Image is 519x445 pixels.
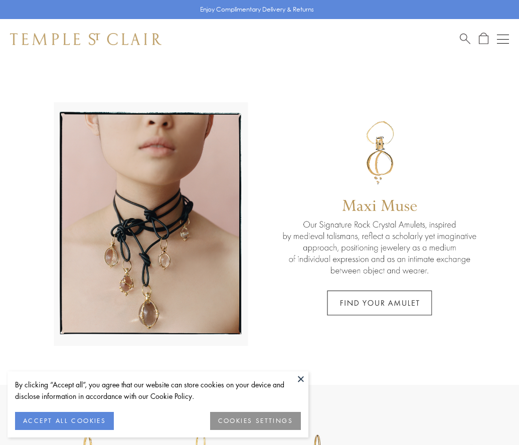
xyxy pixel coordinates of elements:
a: Search [460,33,470,45]
div: By clicking “Accept all”, you agree that our website can store cookies on your device and disclos... [15,379,301,402]
button: COOKIES SETTINGS [210,412,301,430]
button: ACCEPT ALL COOKIES [15,412,114,430]
p: Enjoy Complimentary Delivery & Returns [200,5,314,15]
button: Open navigation [497,33,509,45]
img: Temple St. Clair [10,33,161,45]
a: Open Shopping Bag [479,33,488,45]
